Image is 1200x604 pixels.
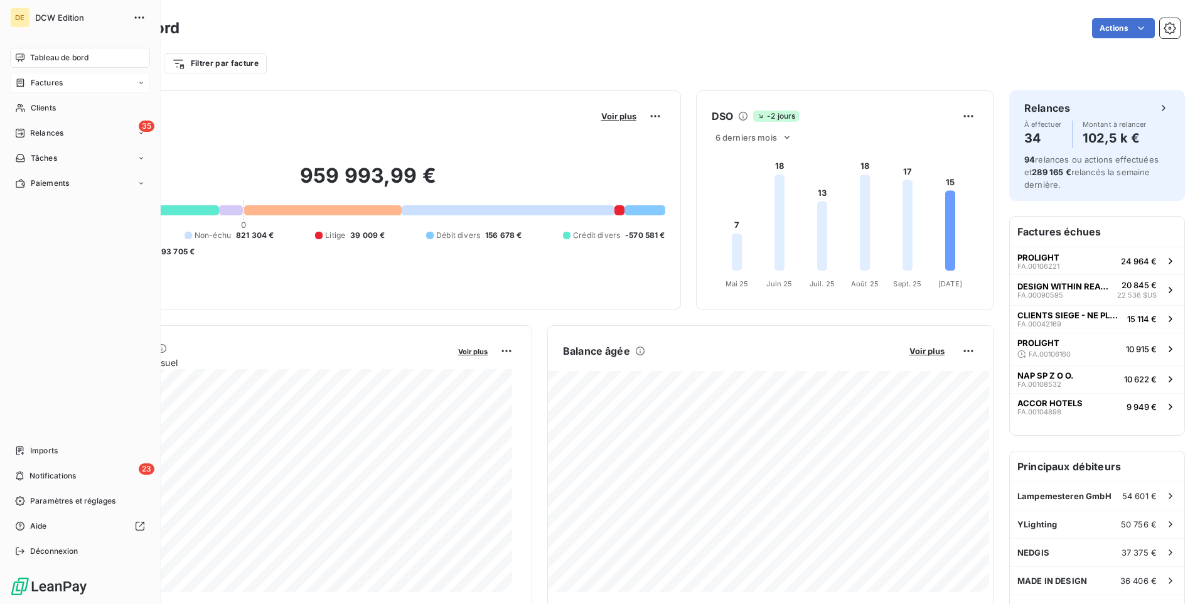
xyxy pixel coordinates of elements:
span: 24 964 € [1121,256,1157,266]
span: 10 622 € [1124,374,1157,384]
span: Tableau de bord [30,52,88,63]
span: CLIENTS SIEGE - NE PLUS UTILISER [1017,310,1122,320]
span: Non-échu [195,230,231,241]
span: MADE IN DESIGN [1017,576,1087,586]
span: Paiements [31,178,69,189]
span: FA.00106160 [1029,350,1071,358]
span: Lampemesteren GmbH [1017,491,1112,501]
span: Crédit divers [573,230,620,241]
span: Voir plus [909,346,945,356]
button: Voir plus [454,345,491,357]
h2: 959 993,99 € [71,163,665,201]
span: 821 304 € [236,230,274,241]
span: Paramètres et réglages [30,495,115,507]
tspan: Juil. 25 [810,279,835,288]
div: DE [10,8,30,28]
iframe: Intercom live chat [1157,561,1187,591]
span: -2 jours [753,111,799,122]
span: Aide [30,520,47,532]
button: CLIENTS SIEGE - NE PLUS UTILISERFA.0004216915 114 € [1010,305,1184,333]
span: FA.00104898 [1017,408,1061,416]
h6: Balance âgée [563,343,630,359]
span: YLighting [1017,519,1057,529]
span: Relances [30,127,63,139]
button: Voir plus [597,111,640,122]
span: FA.00090595 [1017,291,1063,299]
h4: 102,5 k € [1083,128,1147,148]
span: Factures [31,77,63,89]
span: relances ou actions effectuées et relancés la semaine dernière. [1024,154,1159,190]
button: Actions [1092,18,1155,38]
button: PROLIGHTFA.0010616010 915 € [1010,333,1184,365]
span: FA.00042169 [1017,320,1061,328]
button: Filtrer par facture [164,53,267,73]
span: Chiffre d'affaires mensuel [71,356,449,369]
span: 54 601 € [1122,491,1157,501]
tspan: Mai 25 [725,279,748,288]
tspan: Juin 25 [766,279,792,288]
span: FA.00106221 [1017,262,1059,270]
span: DCW Edition [35,13,126,23]
span: Clients [31,102,56,114]
h6: Principaux débiteurs [1010,451,1184,482]
span: Montant à relancer [1083,121,1147,128]
tspan: Sept. 25 [893,279,921,288]
span: 22 536 $US [1117,290,1157,301]
span: FA.00108532 [1017,380,1061,388]
span: 94 [1024,154,1035,164]
span: 37 375 € [1122,547,1157,558]
span: 289 165 € [1032,167,1071,177]
span: NAP SP Z O O. [1017,370,1073,380]
span: À effectuer [1024,121,1062,128]
span: 39 009 € [350,230,385,241]
button: ACCOR HOTELSFA.001048989 949 € [1010,393,1184,421]
span: 20 845 € [1122,280,1157,290]
span: 156 678 € [485,230,522,241]
span: 23 [139,463,154,475]
span: Voir plus [601,111,636,121]
h6: DSO [712,109,733,124]
button: NAP SP Z O O.FA.0010853210 622 € [1010,365,1184,393]
span: Tâches [31,153,57,164]
span: PROLIGHT [1017,338,1059,348]
span: 36 406 € [1120,576,1157,586]
span: 10 915 € [1126,344,1157,354]
span: NEDGIS [1017,547,1049,558]
span: DESIGN WITHIN REACH [1017,281,1112,291]
img: Logo LeanPay [10,576,88,596]
h6: Factures échues [1010,217,1184,247]
tspan: Août 25 [851,279,879,288]
span: Déconnexion [30,546,78,557]
span: Notifications [29,470,76,482]
span: Débit divers [436,230,480,241]
span: 6 derniers mois [715,132,777,143]
span: PROLIGHT [1017,252,1059,262]
button: PROLIGHTFA.0010622124 964 € [1010,247,1184,274]
span: Imports [30,445,58,456]
span: 50 756 € [1121,519,1157,529]
span: Voir plus [458,347,488,356]
button: DESIGN WITHIN REACHFA.0009059520 845 €22 536 $US [1010,274,1184,305]
span: -93 705 € [158,246,195,257]
tspan: [DATE] [938,279,962,288]
button: Voir plus [906,345,948,357]
span: -570 581 € [625,230,665,241]
span: 15 114 € [1127,314,1157,324]
a: Aide [10,516,150,536]
span: Litige [325,230,345,241]
span: 35 [139,121,154,132]
span: 0 [241,220,246,230]
h4: 34 [1024,128,1062,148]
h6: Relances [1024,100,1070,116]
span: ACCOR HOTELS [1017,398,1083,408]
span: 9 949 € [1127,402,1157,412]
